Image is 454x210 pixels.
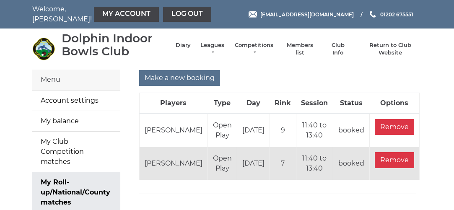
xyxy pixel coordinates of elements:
td: [PERSON_NAME] [139,147,208,180]
td: 7 [270,147,296,180]
th: Type [208,93,237,114]
a: My balance [32,111,120,131]
a: Leagues [199,41,226,57]
a: Log out [163,7,211,22]
a: Email [EMAIL_ADDRESS][DOMAIN_NAME] [249,10,354,18]
td: Open Play [208,147,237,180]
a: My Account [94,7,159,22]
a: Club Info [326,41,350,57]
a: Phone us 01202 675551 [368,10,413,18]
th: Players [139,93,208,114]
img: Phone us [370,11,376,18]
a: Members list [283,41,317,57]
input: Make a new booking [139,70,220,86]
th: Options [369,93,419,114]
img: Email [249,11,257,18]
td: [PERSON_NAME] [139,114,208,147]
a: My Club Competition matches [32,132,120,172]
td: [DATE] [237,147,270,180]
th: Status [333,93,369,114]
td: 11:40 to 13:40 [296,147,333,180]
th: Session [296,93,333,114]
td: 9 [270,114,296,147]
a: Return to Club Website [358,41,422,57]
span: [EMAIL_ADDRESS][DOMAIN_NAME] [260,11,354,17]
a: Competitions [234,41,274,57]
td: [DATE] [237,114,270,147]
td: 11:40 to 13:40 [296,114,333,147]
img: Dolphin Indoor Bowls Club [32,37,55,60]
a: Account settings [32,91,120,111]
div: Dolphin Indoor Bowls Club [62,32,167,58]
td: booked [333,147,369,180]
div: Menu [32,70,120,90]
th: Rink [270,93,296,114]
input: Remove [375,152,414,168]
td: booked [333,114,369,147]
td: Open Play [208,114,237,147]
input: Remove [375,119,414,135]
span: 01202 675551 [380,11,413,17]
nav: Welcome, [PERSON_NAME]! [32,4,187,24]
th: Day [237,93,270,114]
a: Diary [176,41,191,49]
